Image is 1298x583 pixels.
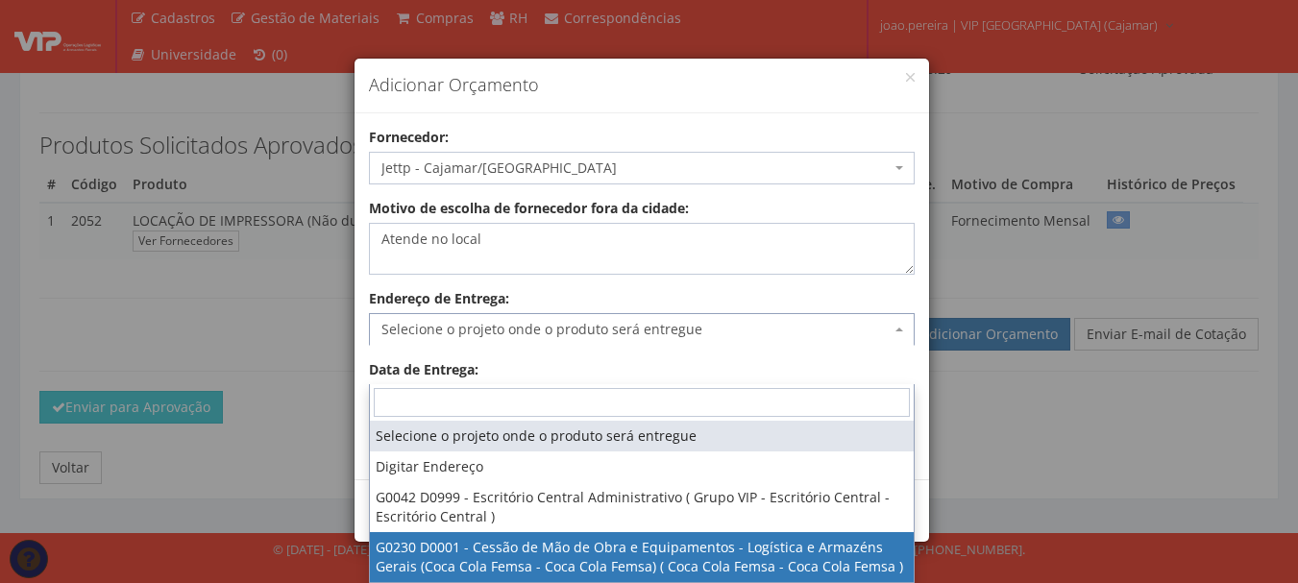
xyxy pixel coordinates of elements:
label: Fornecedor: [369,128,449,147]
li: G0042 D0999 - Escritório Central Administrativo ( Grupo VIP - Escritório Central - Escritório Cen... [370,482,914,532]
li: G0230 D0001 - Cessão de Mão de Obra e Equipamentos - Logística e Armazéns Gerais (Coca Cola Femsa... [370,532,914,582]
li: Selecione o projeto onde o produto será entregue [370,421,914,451]
label: Endereço de Entrega: [369,289,509,308]
h4: Adicionar Orçamento [369,73,915,98]
label: Data de Entrega: [369,360,478,379]
span: Selecione o projeto onde o produto será entregue [381,320,891,339]
span: Jettp - Cajamar/SP [369,152,915,184]
span: Selecione o projeto onde o produto será entregue [369,313,915,346]
li: Digitar Endereço [370,451,914,482]
label: Motivo de escolha de fornecedor fora da cidade: [369,199,689,218]
span: Jettp - Cajamar/SP [381,158,891,178]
